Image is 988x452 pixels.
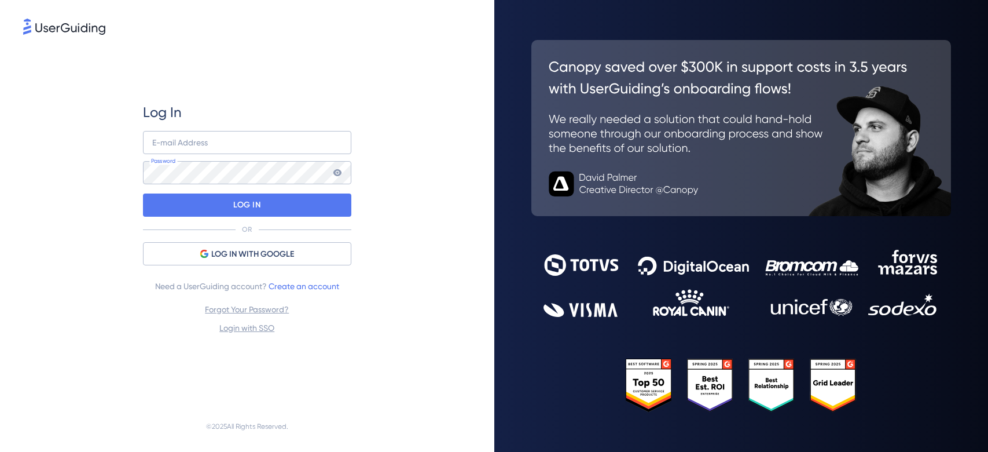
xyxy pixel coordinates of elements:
a: Login with SSO [219,323,274,333]
span: © 2025 All Rights Reserved. [206,420,288,433]
img: 26c0aa7c25a843aed4baddd2b5e0fa68.svg [531,40,952,216]
span: LOG IN WITH GOOGLE [211,247,294,261]
a: Create an account [269,282,339,291]
input: example@company.com [143,131,351,154]
span: Log In [143,103,182,122]
img: 9302ce2ac39453076f5bc0f2f2ca889b.svg [543,250,938,317]
p: OR [242,225,252,234]
span: Need a UserGuiding account? [155,279,339,293]
img: 25303e33045975176eb484905ab012ff.svg [626,359,857,411]
a: Forgot Your Password? [205,305,289,314]
img: 8faab4ba6bc7696a72372aa768b0286c.svg [23,19,105,35]
p: LOG IN [233,196,260,214]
